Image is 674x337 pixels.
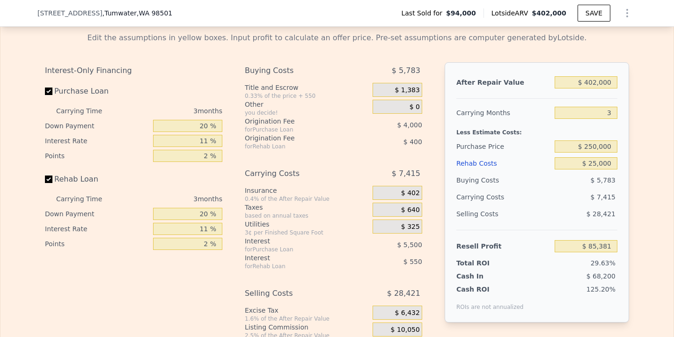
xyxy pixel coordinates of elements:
[245,212,369,220] div: based on annual taxes
[456,271,515,281] div: Cash In
[456,155,551,172] div: Rehab Costs
[401,223,420,231] span: $ 325
[245,246,349,253] div: for Purchase Loan
[245,263,349,270] div: for Rehab Loan
[245,229,369,236] div: 3¢ per Finished Square Foot
[395,309,419,317] span: $ 6,432
[401,206,420,214] span: $ 640
[45,88,52,95] input: Purchase Loan
[245,203,369,212] div: Taxes
[401,189,420,198] span: $ 402
[403,258,422,265] span: $ 550
[456,138,551,155] div: Purchase Price
[586,286,615,293] span: 125.20%
[456,238,551,255] div: Resell Profit
[103,8,172,18] span: , Tumwater
[245,315,369,322] div: 1.6% of the After Repair Value
[491,8,532,18] span: Lotside ARV
[397,241,422,249] span: $ 5,500
[121,191,222,206] div: 3 months
[245,285,349,302] div: Selling Costs
[397,121,422,129] span: $ 4,000
[245,236,349,246] div: Interest
[245,220,369,229] div: Utilities
[456,205,551,222] div: Selling Costs
[586,272,615,280] span: $ 68,200
[245,322,369,332] div: Listing Commission
[245,306,369,315] div: Excise Tax
[45,171,149,188] label: Rehab Loan
[446,8,476,18] span: $94,000
[532,9,566,17] span: $402,000
[410,103,420,111] span: $ 0
[245,195,369,203] div: 0.4% of the After Repair Value
[245,165,349,182] div: Carrying Costs
[245,126,349,133] div: for Purchase Loan
[395,86,419,95] span: $ 1,383
[387,285,420,302] span: $ 28,421
[456,74,551,91] div: After Repair Value
[245,133,349,143] div: Origination Fee
[245,62,349,79] div: Buying Costs
[56,191,117,206] div: Carrying Time
[591,176,615,184] span: $ 5,783
[45,176,52,183] input: Rehab Loan
[586,210,615,218] span: $ 28,421
[245,83,369,92] div: Title and Escrow
[45,221,149,236] div: Interest Rate
[591,193,615,201] span: $ 7,415
[245,109,369,117] div: you decide!
[578,5,610,22] button: SAVE
[392,165,420,182] span: $ 7,415
[456,294,524,311] div: ROIs are not annualized
[456,172,551,189] div: Buying Costs
[137,9,172,17] span: , WA 98501
[456,285,524,294] div: Cash ROI
[618,4,637,22] button: Show Options
[591,259,615,267] span: 29.63%
[245,100,369,109] div: Other
[45,133,149,148] div: Interest Rate
[37,8,103,18] span: [STREET_ADDRESS]
[392,62,420,79] span: $ 5,783
[45,62,222,79] div: Interest-Only Financing
[121,103,222,118] div: 3 months
[245,143,349,150] div: for Rehab Loan
[245,253,349,263] div: Interest
[245,186,369,195] div: Insurance
[45,118,149,133] div: Down Payment
[56,103,117,118] div: Carrying Time
[45,206,149,221] div: Down Payment
[45,148,149,163] div: Points
[456,121,617,138] div: Less Estimate Costs:
[391,326,420,334] span: $ 10,050
[456,258,515,268] div: Total ROI
[45,83,149,100] label: Purchase Loan
[401,8,446,18] span: Last Sold for
[245,92,369,100] div: 0.33% of the price + 550
[456,104,551,121] div: Carrying Months
[45,236,149,251] div: Points
[403,138,422,146] span: $ 400
[245,117,349,126] div: Origination Fee
[456,189,515,205] div: Carrying Costs
[45,32,629,44] div: Edit the assumptions in yellow boxes. Input profit to calculate an offer price. Pre-set assumptio...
